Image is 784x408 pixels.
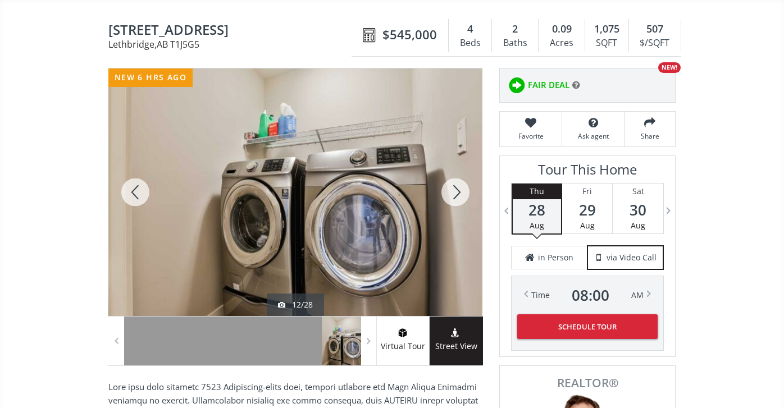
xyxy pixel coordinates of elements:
img: virtual tour icon [397,328,408,337]
span: Share [630,131,669,141]
div: 4 [454,22,486,36]
span: Aug [580,220,595,231]
span: $545,000 [382,26,437,43]
div: NEW! [658,62,681,73]
span: Virtual Tour [376,340,429,353]
span: in Person [538,252,573,263]
div: Beds [454,35,486,52]
span: 1,075 [594,22,619,36]
h3: Tour This Home [511,162,664,183]
div: 12/28 [278,299,313,310]
a: virtual tour iconVirtual Tour [376,317,430,365]
span: REALTOR® [512,377,663,389]
span: 612 Aquitania Boulevard West [108,22,357,40]
img: rating icon [505,74,528,97]
span: Ask agent [568,131,618,141]
div: Baths [498,35,532,52]
div: Acres [544,35,578,52]
span: Aug [631,220,645,231]
div: Fri [562,184,612,199]
div: 507 [635,22,675,36]
div: Thu [513,184,561,199]
span: via Video Call [607,252,657,263]
div: new 6 hrs ago [108,68,193,87]
div: 2 [498,22,532,36]
div: Sat [613,184,663,199]
div: 612 Aquitania Boulevard West Lethbridge, AB T1J5G5 - Photo 12 of 28 [108,68,482,316]
span: FAIR DEAL [528,79,569,91]
span: Favorite [505,131,556,141]
span: 08 : 00 [572,287,609,303]
div: $/SQFT [635,35,675,52]
span: 29 [562,202,612,218]
span: Lethbridge , AB T1J5G5 [108,40,357,49]
div: Time AM [531,287,644,303]
span: 28 [513,202,561,218]
span: Street View [430,340,483,353]
span: Aug [530,220,544,231]
div: 0.09 [544,22,578,36]
span: 30 [613,202,663,218]
div: SQFT [591,35,623,52]
button: Schedule Tour [517,314,658,339]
